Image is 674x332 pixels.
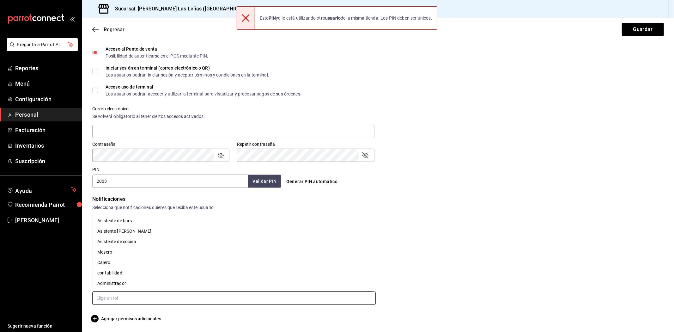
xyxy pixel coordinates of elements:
button: Guardar [622,23,664,36]
span: Facturación [15,126,77,134]
div: Notificaciones [92,195,664,203]
button: open_drawer_menu [70,16,75,22]
label: Correo electrónico [92,107,374,111]
li: contabilidad [92,268,373,278]
span: Configuración [15,95,77,103]
div: Posibilidad de autenticarse en el POS mediante PIN. [106,54,209,58]
button: Generar PIN automático [284,176,340,188]
li: Administrador [92,278,373,289]
label: PIN [92,168,100,172]
span: Suscripción [15,157,77,165]
input: Elige un rol [92,292,376,305]
button: passwordField [361,151,369,159]
h3: Sucursal: [PERSON_NAME] Las Leñas ([GEOGRAPHIC_DATA]) [110,5,256,13]
a: Pregunta a Parrot AI [4,46,78,52]
span: Recomienda Parrot [15,200,77,209]
span: Pregunta a Parrot AI [17,41,68,48]
span: Reportes [15,64,77,72]
div: Roles [92,278,664,286]
strong: PIN [269,15,276,21]
span: Menú [15,79,77,88]
div: Se volverá obligatorio al tener ciertos accesos activados. [92,113,374,120]
li: Cajero [92,257,373,268]
div: Los usuarios podrán acceder y utilizar la terminal para visualizar y procesar pagos de sus órdenes. [106,92,301,96]
div: Los usuarios podrán iniciar sesión y aceptar términos y condiciones en la terminal. [106,73,269,77]
button: Pregunta a Parrot AI [7,38,78,51]
div: Iniciar sesión en terminal (correo electrónico o QR) [106,66,269,70]
button: Agregar permisos adicionales [92,315,161,323]
li: Asistente de barra [92,216,373,226]
span: Ayuda [15,186,69,194]
li: Asistente de cocina [92,237,373,247]
button: passwordField [217,151,224,159]
span: Regresar [104,27,124,33]
span: Inventarios [15,141,77,150]
label: Repetir contraseña [237,142,374,147]
div: Este ya lo está utilizando otro de la misma tienda. Los PIN deben ser únicos. [255,11,437,25]
label: Contraseña [92,142,229,147]
strong: usuario [325,15,341,21]
button: Regresar [92,27,124,33]
div: Acceso uso de terminal [106,85,301,89]
span: Personal [15,110,77,119]
div: Selecciona que notificaciones quieres que reciba este usuario. [92,204,664,211]
span: Sugerir nueva función [8,323,77,329]
li: Mesero [92,247,373,257]
input: 3 a 6 dígitos [92,175,248,188]
span: [PERSON_NAME] [15,216,77,224]
div: Acceso al Punto de venta [106,47,209,51]
li: Asistente [PERSON_NAME] [92,226,373,237]
button: Validar PIN [248,175,281,188]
